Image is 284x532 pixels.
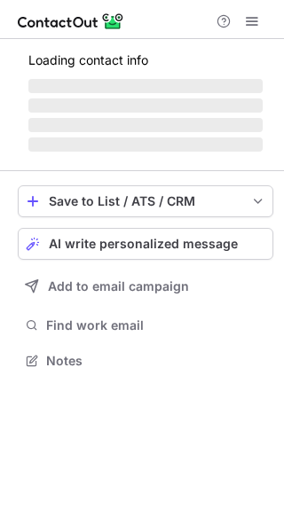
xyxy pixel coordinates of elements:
span: ‌ [28,98,263,113]
span: ‌ [28,79,263,93]
img: ContactOut v5.3.10 [18,11,124,32]
button: Find work email [18,313,273,338]
p: Loading contact info [28,53,263,67]
button: AI write personalized message [18,228,273,260]
span: Notes [46,353,266,369]
span: Find work email [46,317,266,333]
span: Add to email campaign [48,279,189,293]
div: Save to List / ATS / CRM [49,194,242,208]
button: Notes [18,348,273,373]
span: ‌ [28,118,263,132]
span: AI write personalized message [49,237,238,251]
button: Add to email campaign [18,270,273,302]
button: save-profile-one-click [18,185,273,217]
span: ‌ [28,137,263,152]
